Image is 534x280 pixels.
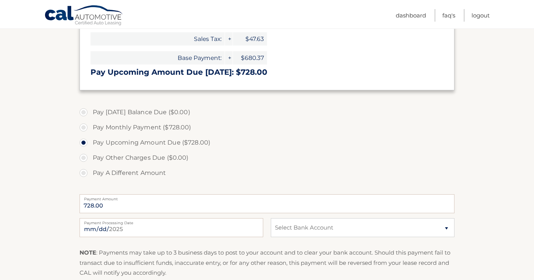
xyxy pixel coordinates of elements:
[396,9,426,22] a: Dashboard
[80,120,454,135] label: Pay Monthly Payment ($728.00)
[472,9,490,22] a: Logout
[225,51,233,64] span: +
[80,165,454,181] label: Pay A Different Amount
[80,249,96,256] strong: NOTE
[91,68,443,77] h3: Pay Upcoming Amount Due [DATE]: $728.00
[80,135,454,150] label: Pay Upcoming Amount Due ($728.00)
[233,51,267,64] span: $680.37
[44,5,124,27] a: Cal Automotive
[80,150,454,165] label: Pay Other Charges Due ($0.00)
[442,9,455,22] a: FAQ's
[80,248,454,278] p: : Payments may take up to 3 business days to post to your account and to clear your bank account....
[225,32,233,46] span: +
[80,194,454,213] input: Payment Amount
[91,51,225,64] span: Base Payment:
[91,32,225,46] span: Sales Tax:
[80,218,263,224] label: Payment Processing Date
[233,32,267,46] span: $47.63
[80,218,263,237] input: Payment Date
[80,194,454,200] label: Payment Amount
[80,105,454,120] label: Pay [DATE] Balance Due ($0.00)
